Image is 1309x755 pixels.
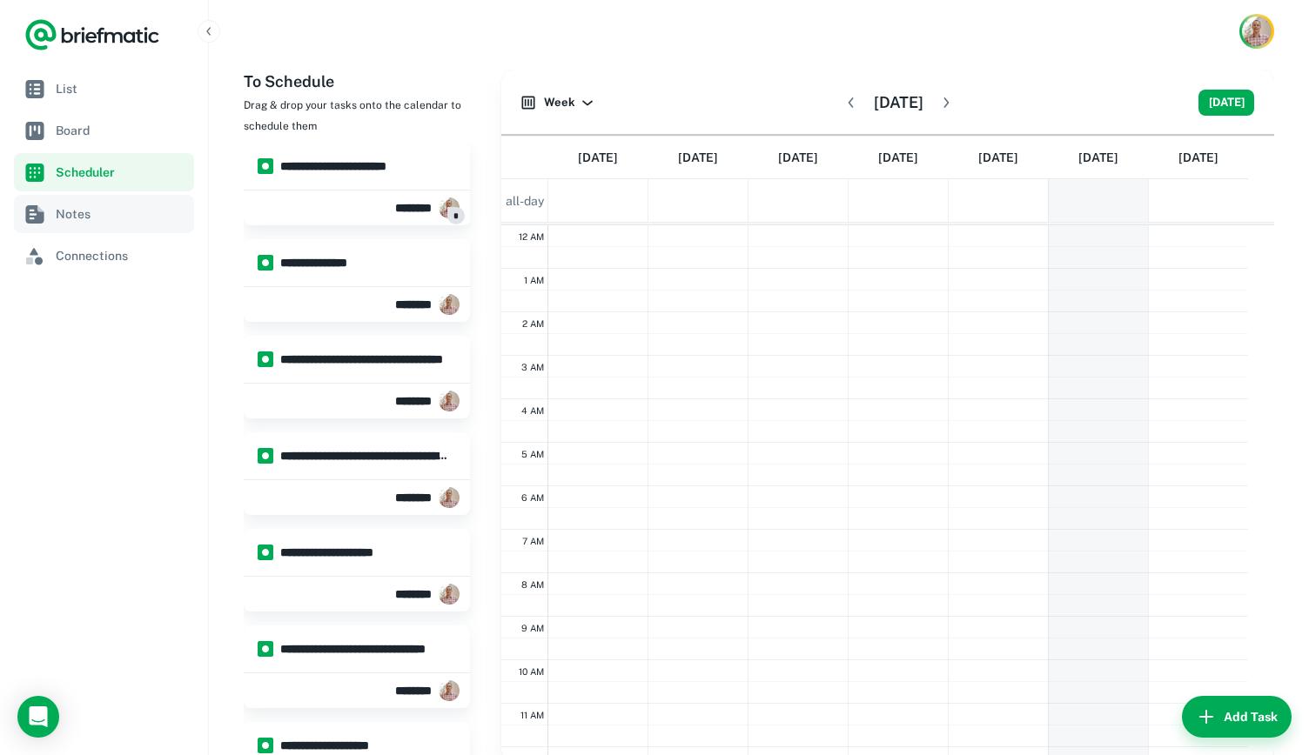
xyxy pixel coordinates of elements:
[244,99,461,132] span: Drag & drop your tasks onto the calendar to schedule them
[521,362,544,372] span: 3 AM
[521,579,544,590] span: 8 AM
[1198,90,1254,116] button: [DATE]
[519,231,544,242] span: 12 AM
[258,641,273,657] img: manual.png
[502,191,547,210] span: all-day
[395,673,460,708] div: Rob Mark
[439,584,460,605] img: ACg8ocII3zF4iMpEex91Y71VwmVKSZx7lzhJoOl4DqcHx8GPLGwJlsU=s96-c
[258,545,273,560] img: manual.png
[56,163,187,182] span: Scheduler
[1178,137,1218,178] a: September 7, 2025
[56,121,187,140] span: Board
[521,623,544,633] span: 9 AM
[395,287,460,322] div: Rob Mark
[258,158,273,174] img: manual.png
[244,70,487,94] h6: To Schedule
[395,190,460,225] div: Rob Mark
[518,90,598,116] button: Week
[521,449,544,459] span: 5 AM
[874,90,923,115] h6: [DATE]
[258,255,273,271] img: manual.png
[439,197,460,218] img: ACg8ocII3zF4iMpEex91Y71VwmVKSZx7lzhJoOl4DqcHx8GPLGwJlsU=s96-c
[395,384,460,418] div: Rob Mark
[519,666,544,677] span: 10 AM
[258,351,273,367] img: manual.png
[56,79,187,98] span: List
[439,680,460,701] img: ACg8ocII3zF4iMpEex91Y71VwmVKSZx7lzhJoOl4DqcHx8GPLGwJlsU=s96-c
[14,237,194,275] a: Connections
[56,246,187,265] span: Connections
[56,204,187,224] span: Notes
[258,448,273,464] img: manual.png
[14,70,194,108] a: List
[520,710,544,720] span: 11 AM
[521,405,544,416] span: 4 AM
[521,492,544,503] span: 6 AM
[522,536,544,546] span: 7 AM
[878,137,918,178] a: September 4, 2025
[439,391,460,411] img: ACg8ocII3zF4iMpEex91Y71VwmVKSZx7lzhJoOl4DqcHx8GPLGwJlsU=s96-c
[522,318,544,329] span: 2 AM
[978,137,1018,178] a: September 5, 2025
[1242,17,1272,46] img: Rob Mark
[1078,137,1118,178] a: September 6, 2025
[678,137,718,178] a: September 2, 2025
[578,137,618,178] a: September 1, 2025
[395,480,460,515] div: Rob Mark
[14,111,194,150] a: Board
[14,153,194,191] a: Scheduler
[395,577,460,611] div: Rob Mark
[1239,14,1274,49] button: Account button
[24,17,160,52] a: Logo
[1182,696,1292,738] button: Add Task
[439,294,460,315] img: ACg8ocII3zF4iMpEex91Y71VwmVKSZx7lzhJoOl4DqcHx8GPLGwJlsU=s96-c
[14,195,194,233] a: Notes
[17,696,59,738] div: Load Chat
[524,275,544,285] span: 1 AM
[439,487,460,508] img: ACg8ocII3zF4iMpEex91Y71VwmVKSZx7lzhJoOl4DqcHx8GPLGwJlsU=s96-c
[258,738,273,753] img: manual.png
[778,137,818,178] a: September 3, 2025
